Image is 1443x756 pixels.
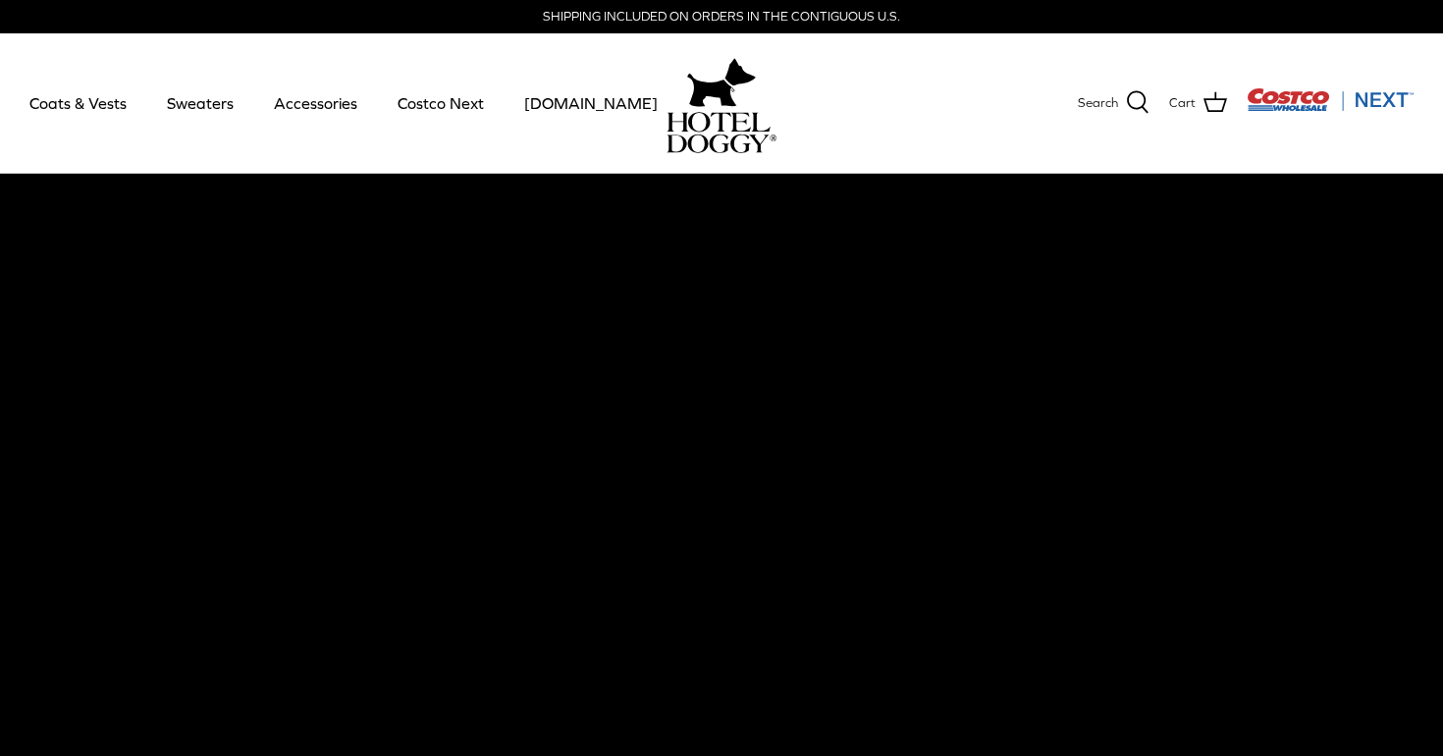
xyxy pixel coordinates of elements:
[149,70,251,136] a: Sweaters
[1078,93,1118,114] span: Search
[507,70,675,136] a: [DOMAIN_NAME]
[256,70,375,136] a: Accessories
[1169,90,1227,116] a: Cart
[1247,100,1414,115] a: Visit Costco Next
[1247,87,1414,112] img: Costco Next
[667,53,776,153] a: hoteldoggy.com hoteldoggycom
[687,53,756,112] img: hoteldoggy.com
[12,70,144,136] a: Coats & Vests
[1078,90,1149,116] a: Search
[1169,93,1196,114] span: Cart
[380,70,502,136] a: Costco Next
[667,112,776,153] img: hoteldoggycom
